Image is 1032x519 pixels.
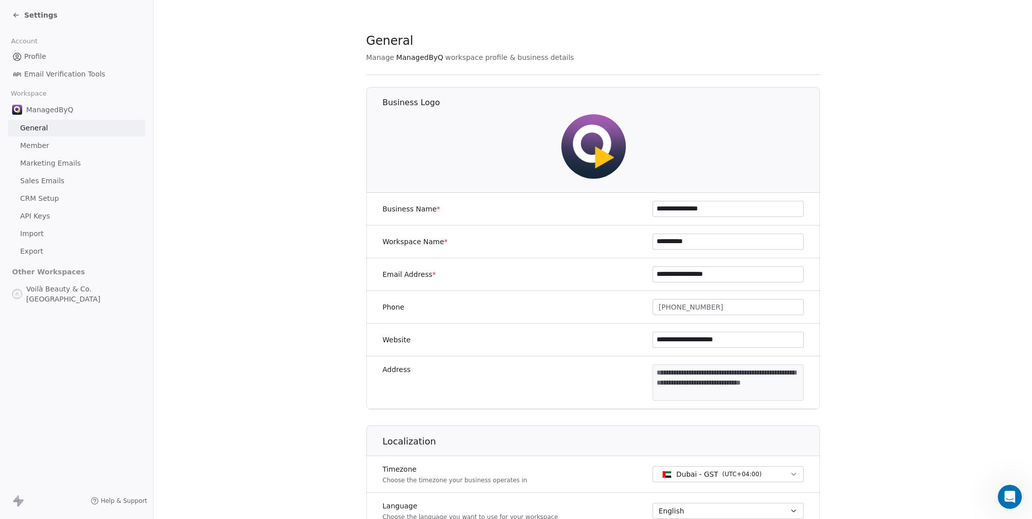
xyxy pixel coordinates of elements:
[20,123,48,133] span: General
[49,5,114,13] h1: [PERSON_NAME]
[16,257,157,276] div: Please allow me some time to check this issue.
[366,33,414,48] span: General
[8,236,165,307] div: Hi,Please allow me some time to check this issue.I will get back to you soon with an update.[PERS...
[12,105,22,115] img: Stripe.png
[396,52,443,62] span: ManagedByQ
[8,120,145,136] a: General
[8,48,145,65] a: Profile
[366,52,395,62] span: Manage
[8,226,145,242] a: Import
[382,464,527,474] label: Timezone
[8,66,145,83] a: Email Verification Tools
[36,159,193,191] div: The stripe event didnt pass to Swipeone
[8,17,193,87] div: Manuel says…
[29,6,45,22] img: Profile image for Mrinal
[382,237,447,247] label: Workspace Name
[20,140,49,151] span: Member
[20,193,59,204] span: CRM Setup
[32,214,42,224] img: Profile image for Mrinal
[32,330,40,338] button: Gif picker
[177,4,195,22] div: Close
[8,159,193,199] div: Manuel says…
[20,176,64,186] span: Sales Emails
[16,242,157,252] div: Hi,
[8,212,193,236] div: Mrinal says…
[8,236,193,325] div: Mrinal says…
[20,211,50,221] span: API Keys
[24,69,105,80] span: Email Verification Tools
[561,114,625,179] img: Stripe.png
[24,51,46,62] span: Profile
[8,243,145,260] a: Export
[91,497,147,505] a: Help & Support
[26,284,141,304] span: Voilà Beauty & Co. [GEOGRAPHIC_DATA]
[445,52,574,62] span: workspace profile & business details
[9,309,193,326] textarea: Message…
[8,264,89,280] span: Other Workspaces
[12,10,57,20] a: Settings
[8,199,193,212] div: [DATE]
[101,497,147,505] span: Help & Support
[16,281,157,301] div: I will get back to you soon with an update.
[20,158,81,169] span: Marketing Emails
[20,229,43,239] span: Import
[659,506,684,516] span: English
[24,10,57,20] span: Settings
[45,214,170,224] div: [PERSON_NAME] joined the conversation
[12,289,22,299] img: Voila_Beauty_And_Co_Logo.png
[382,364,411,375] label: Address
[382,476,527,484] p: Choose the timezone your business operates in
[8,208,145,225] a: API Keys
[16,330,24,338] button: Emoji picker
[20,246,43,257] span: Export
[8,87,193,159] div: Manuel says…
[26,105,73,115] span: ManagedByQ
[382,501,558,511] label: Language
[382,435,820,448] h1: Localization
[676,469,718,479] span: Dubai - GST
[8,155,145,172] a: Marketing Emails
[722,470,761,479] span: ( UTC+04:00 )
[382,269,436,279] label: Email Address
[7,4,26,23] button: go back
[382,335,411,345] label: Website
[44,165,185,185] div: The stripe event didnt pass to Swipeone
[7,34,42,49] span: Account
[8,190,145,207] a: CRM Setup
[653,299,804,315] button: [PHONE_NUMBER]
[8,173,145,189] a: Sales Emails
[653,466,804,482] button: Dubai - GST(UTC+04:00)
[382,302,404,312] label: Phone
[998,485,1022,509] iframe: Intercom live chat
[7,86,51,101] span: Workspace
[8,137,145,154] a: Member
[48,330,56,338] button: Upload attachment
[382,204,440,214] label: Business Name
[158,4,177,23] button: Home
[382,97,820,108] h1: Business Logo
[173,326,189,342] button: Send a message…
[49,13,93,23] p: Active [DATE]
[659,302,723,313] span: [PHONE_NUMBER]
